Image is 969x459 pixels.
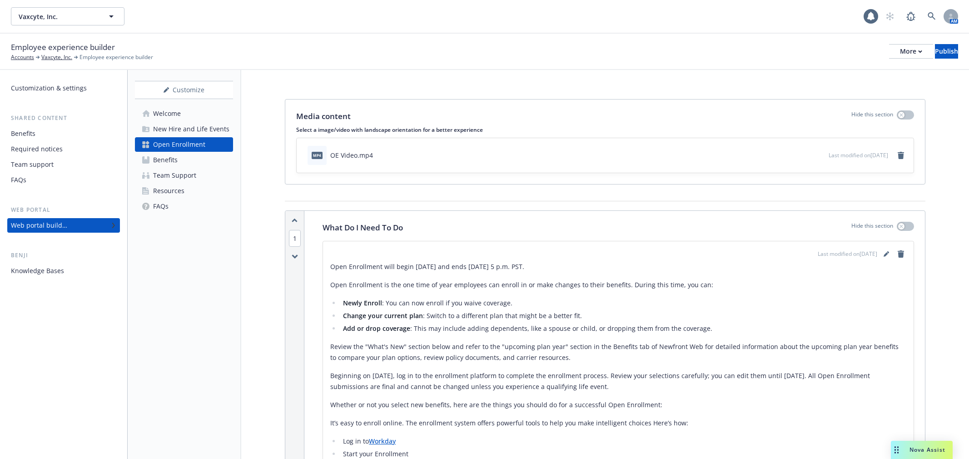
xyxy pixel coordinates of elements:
[881,249,892,259] a: editPencil
[902,7,920,25] a: Report a Bug
[891,441,902,459] div: Drag to move
[881,7,899,25] a: Start snowing
[343,299,382,307] strong: Newly Enroll
[153,184,184,198] div: Resources
[11,142,63,156] div: Required notices
[296,110,351,122] p: Media content
[7,81,120,95] a: Customization & settings
[7,251,120,260] div: Benji
[11,126,35,141] div: Benefits
[817,150,825,160] button: preview file
[7,157,120,172] a: Team support
[135,153,233,167] a: Benefits
[11,7,124,25] button: Vaxcyte, Inc.
[369,437,396,445] a: Workday
[135,137,233,152] a: Open Enrollment
[889,44,933,59] button: More
[153,122,229,136] div: New Hire and Life Events
[7,173,120,187] a: FAQs
[935,44,958,59] button: Publish
[7,126,120,141] a: Benefits
[891,441,953,459] button: Nova Assist
[135,122,233,136] a: New Hire and Life Events
[7,142,120,156] a: Required notices
[340,436,906,447] li: Log in to ​
[340,323,906,334] li: : This may include adding dependents, like a spouse or child, or dropping them from the coverage.
[153,153,178,167] div: Benefits
[80,53,153,61] span: Employee experience builder
[135,81,233,99] button: Customize
[851,110,893,122] p: Hide this section
[330,399,906,410] p: Whether or not you select new benefits, here are the things you should do for a successful Open E...
[19,12,97,21] span: Vaxcyte, Inc.
[312,152,323,159] span: mp4
[135,199,233,214] a: FAQs
[923,7,941,25] a: Search
[135,184,233,198] a: Resources
[343,311,423,320] strong: Change your current plan
[289,234,301,243] button: 1
[153,199,169,214] div: FAQs
[900,45,922,58] div: More
[802,150,810,160] button: download file
[11,173,26,187] div: FAQs
[330,418,906,429] p: It’s easy to enroll online. The enrollment system offers powerful tools to help you make intellig...
[330,370,906,392] p: Beginning on [DATE], log in to the enrollment platform to complete the enrollment process. Review...
[330,341,906,363] p: Review the "What's New" section below and refer to the "upcoming plan year" section in the Benefi...
[895,150,906,161] a: remove
[330,279,906,290] p: Open Enrollment is the one time of year employees can enroll in or make changes to their benefits...
[829,151,888,159] span: Last modified on [DATE]
[11,264,64,278] div: Knowledge Bases
[11,157,54,172] div: Team support
[135,168,233,183] a: Team Support
[340,310,906,321] li: : Switch to a different plan that might be a better fit.
[818,250,877,258] span: Last modified on [DATE]
[153,168,196,183] div: Team Support
[7,264,120,278] a: Knowledge Bases
[343,324,410,333] strong: Add or drop coverage
[153,137,205,152] div: Open Enrollment
[851,222,893,234] p: Hide this section
[11,53,34,61] a: Accounts
[340,298,906,309] li: : You can now enroll if you waive coverage.
[11,218,67,233] div: Web portal builder
[935,45,958,58] div: Publish
[7,205,120,215] div: Web portal
[7,114,120,123] div: Shared content
[330,150,373,160] div: OE Video.mp4
[153,106,181,121] div: Welcome
[323,222,403,234] p: What Do I Need To Do
[895,249,906,259] a: remove
[909,446,945,454] span: Nova Assist
[289,230,301,247] span: 1
[41,53,72,61] a: Vaxcyte, Inc.
[135,106,233,121] a: Welcome
[296,126,914,134] p: Select a image/video with landscape orientation for a better experience
[11,81,87,95] div: Customization & settings
[11,41,115,53] span: Employee experience builder
[330,261,906,272] p: Open Enrollment will begin [DATE] and ends [DATE] 5 p.m. PST.
[7,218,120,233] a: Web portal builder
